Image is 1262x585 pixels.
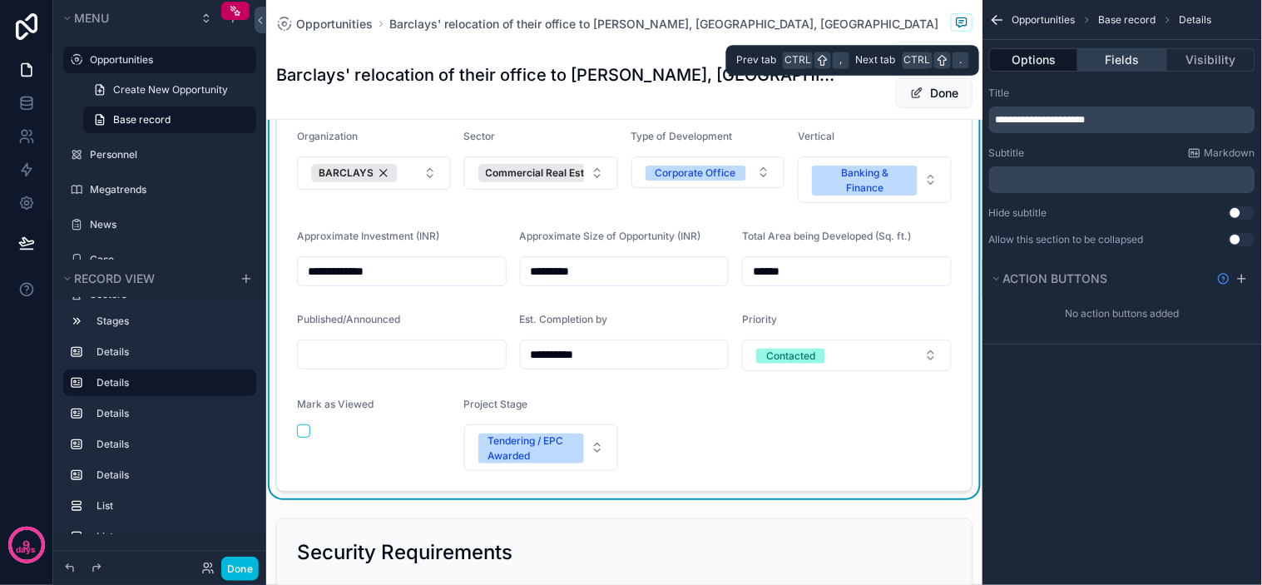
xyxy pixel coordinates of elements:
label: Details [97,345,243,359]
div: Banking & Finance [822,166,908,196]
button: Done [221,557,259,581]
div: scrollable content [989,166,1255,193]
div: Contacted [766,349,815,364]
label: Details [97,407,243,420]
span: Published/Announced [297,313,400,325]
label: Subtitle [989,146,1025,160]
button: Menu [60,7,190,30]
button: Select Button [297,156,451,190]
label: Hide subtitle [989,206,1047,220]
button: Unselect 2 [478,164,624,182]
a: Base record [83,107,256,133]
div: scrollable content [53,300,266,534]
button: Unselect CORPORATE_OFFICE [646,164,746,181]
span: Ctrl [903,52,933,68]
span: Ctrl [783,52,813,68]
button: Fields [1078,48,1166,72]
button: Select Button [464,156,618,190]
span: Opportunities [1012,13,1076,27]
label: List [97,530,243,543]
span: Opportunities [296,16,373,32]
span: Type of Development [631,130,733,142]
span: Base record [113,113,171,126]
span: . [954,53,968,67]
p: days [17,543,37,557]
div: No action buttons added [982,300,1262,327]
button: Options [989,48,1078,72]
label: News [90,218,246,231]
label: Details [97,468,243,482]
button: Select Button [631,156,785,188]
a: Barclays' relocation of their office to [PERSON_NAME], [GEOGRAPHIC_DATA], [GEOGRAPHIC_DATA]​ [389,16,938,32]
label: Opportunities [90,53,246,67]
span: BARCLAYS [319,166,374,180]
span: Create New Opportunity [113,83,228,97]
span: Vertical [798,130,834,142]
button: Unselect BANKING_FINANCE [812,164,918,196]
div: scrollable content [989,107,1255,133]
button: Select Button [798,156,952,203]
button: Select Button [742,340,952,371]
span: Markdown [1205,146,1255,160]
div: Corporate Office [656,166,736,181]
label: Allow this section to be collapsed [989,233,1144,246]
span: Next tab [856,53,896,67]
h1: Barclays' relocation of their office to [PERSON_NAME], [GEOGRAPHIC_DATA], [GEOGRAPHIC_DATA]​ [276,63,843,87]
span: Total Area being Developed (Sq. ft.) [742,230,911,242]
span: Record view [74,271,155,285]
svg: Show help information [1217,272,1230,285]
label: Case [90,253,246,266]
span: Organization [297,130,358,142]
span: Approximate Investment (INR) [297,230,439,242]
span: Details [1180,13,1212,27]
span: Mark as Viewed [297,398,374,410]
span: Commercial Real Estate [486,166,600,180]
button: Select Button [464,424,618,471]
span: Approximate Size of Opportunity (INR) [520,230,701,242]
p: 9 [22,537,30,553]
button: Done [896,78,972,108]
label: Title [989,87,1010,100]
button: Record view [60,267,230,290]
a: Markdown [1188,146,1255,160]
span: , [834,53,848,67]
span: Base record [1099,13,1156,27]
a: Create New Opportunity [83,77,256,103]
label: List [97,499,243,513]
label: Details [97,438,243,451]
label: Personnel [90,148,246,161]
label: Details [97,376,243,389]
button: Visibility [1167,48,1255,72]
span: Est. Completion by [520,313,608,325]
span: Menu [74,11,109,25]
span: Prev tab [736,53,776,67]
button: Unselect 16 [311,164,398,182]
a: Opportunities [276,16,373,32]
span: Project Stage [464,398,528,410]
span: Priority [742,313,777,325]
label: Stages [97,315,243,328]
button: Action buttons [989,267,1210,290]
div: Tendering / EPC Awarded [488,434,574,464]
label: Megatrends [90,183,246,196]
span: Action buttons [1003,271,1108,285]
span: Sector [464,130,496,142]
